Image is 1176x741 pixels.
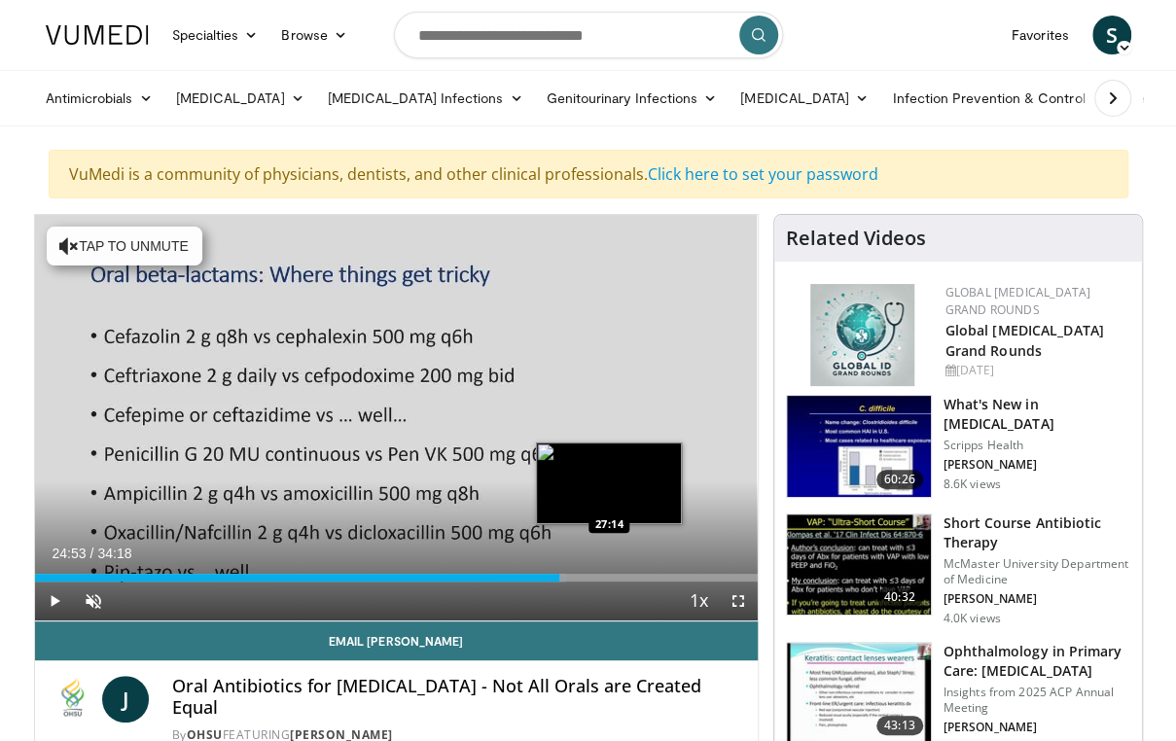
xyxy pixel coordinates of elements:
a: [MEDICAL_DATA] Infections [316,79,535,118]
button: Playback Rate [680,582,719,620]
a: Antimicrobials [34,79,164,118]
h3: Ophthalmology in Primary Care: [MEDICAL_DATA] [944,642,1130,681]
img: 8828b190-63b7-4755-985f-be01b6c06460.150x105_q85_crop-smart_upscale.jpg [787,396,931,497]
a: [MEDICAL_DATA] [729,79,880,118]
span: 60:26 [876,470,923,489]
div: Progress Bar [35,574,758,582]
p: [PERSON_NAME] [944,591,1130,607]
input: Search topics, interventions [394,12,783,58]
button: Play [35,582,74,620]
img: image.jpeg [536,442,682,524]
p: Scripps Health [944,438,1130,453]
button: Unmute [74,582,113,620]
button: Fullscreen [719,582,758,620]
a: Browse [269,16,359,54]
a: Global [MEDICAL_DATA] Grand Rounds [945,321,1104,360]
a: Global [MEDICAL_DATA] Grand Rounds [945,284,1091,318]
a: Specialties [160,16,270,54]
a: Click here to set your password [648,163,878,185]
p: [PERSON_NAME] [944,457,1130,473]
p: Insights from 2025 ACP Annual Meeting [944,685,1130,716]
a: Genitourinary Infections [534,79,729,118]
a: 40:32 Short Course Antibiotic Therapy McMaster University Department of Medicine [PERSON_NAME] 4.... [786,513,1130,626]
p: 8.6K views [944,476,1001,492]
h4: Related Videos [786,227,926,250]
a: J [102,676,149,723]
a: [MEDICAL_DATA] [164,79,316,118]
p: 4.0K views [944,611,1001,626]
button: Tap to unmute [47,227,202,265]
a: Favorites [1000,16,1081,54]
a: 60:26 What's New in [MEDICAL_DATA] Scripps Health [PERSON_NAME] 8.6K views [786,395,1130,498]
img: VuMedi Logo [46,25,149,45]
span: 34:18 [97,546,131,561]
p: [PERSON_NAME] [944,720,1130,735]
h3: What's New in [MEDICAL_DATA] [944,395,1130,434]
div: [DATE] [945,362,1126,379]
div: VuMedi is a community of physicians, dentists, and other clinical professionals. [49,150,1128,198]
span: / [90,546,94,561]
a: Email [PERSON_NAME] [35,621,758,660]
img: OHSU [51,676,94,723]
p: McMaster University Department of Medicine [944,556,1130,587]
span: 40:32 [876,587,923,607]
a: S [1092,16,1131,54]
span: 24:53 [53,546,87,561]
a: Infection Prevention & Control [880,79,1116,118]
span: 43:13 [876,716,923,735]
video-js: Video Player [35,215,758,621]
img: 2bf877c0-eb7b-4425-8030-3dd848914f8d.150x105_q85_crop-smart_upscale.jpg [787,514,931,616]
h4: Oral Antibiotics for [MEDICAL_DATA] - Not All Orals are Created Equal [172,676,742,718]
img: e456a1d5-25c5-46f9-913a-7a343587d2a7.png.150x105_q85_autocrop_double_scale_upscale_version-0.2.png [810,284,914,386]
h3: Short Course Antibiotic Therapy [944,513,1130,552]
